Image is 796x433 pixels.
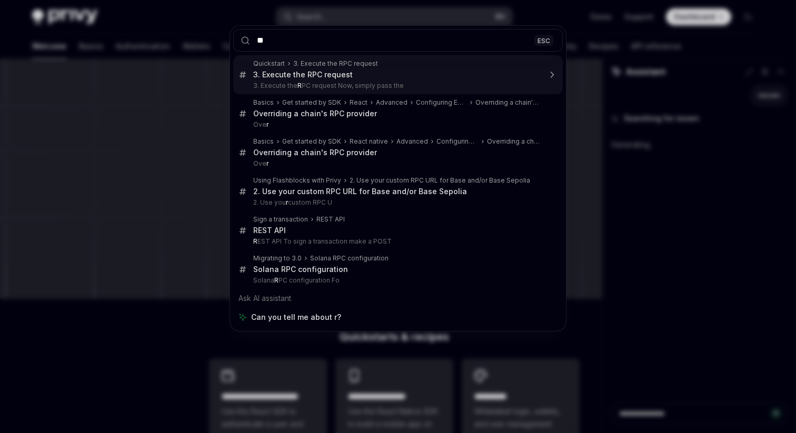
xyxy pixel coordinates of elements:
[266,159,268,167] b: r
[253,59,285,68] div: Quickstart
[253,159,541,168] p: Ove
[350,137,388,146] div: React native
[253,148,377,157] div: Overriding a chain's RPC provider
[253,265,348,274] div: Solana RPC configuration
[274,276,278,284] b: R
[282,137,341,146] div: Get started by SDK
[286,198,288,206] b: r
[253,187,467,196] div: 2. Use your custom RPC URL for Base and/or Base Sepolia
[233,289,563,308] div: Ask AI assistant
[266,120,268,128] b: r
[310,254,389,263] div: Solana RPC configuration
[316,215,345,224] div: REST API
[253,120,541,129] p: Ove
[253,254,302,263] div: Migrating to 3.0
[253,237,541,246] p: EST API To sign a transaction make a POST
[253,226,286,235] div: REST API
[293,59,378,68] div: 3. Execute the RPC request
[297,82,302,89] b: R
[253,276,541,285] p: Solana PC configuration Fo
[376,98,407,107] div: Advanced
[350,98,367,107] div: React
[253,98,274,107] div: Basics
[253,198,541,207] p: 2. Use you custom RPC U
[475,98,541,107] div: Overriding a chain's RPC provider
[487,137,541,146] div: Overriding a chain's RPC provider
[253,82,541,90] p: 3. Execute the PC request Now, simply pass the
[253,176,341,185] div: Using Flashblocks with Privy
[416,98,467,107] div: Configuring EVM networks
[436,137,479,146] div: Configuring EVM networks
[253,70,353,79] div: 3. Execute the RPC request
[350,176,530,185] div: 2. Use your custom RPC URL for Base and/or Base Sepolia
[253,215,308,224] div: Sign a transaction
[282,98,341,107] div: Get started by SDK
[251,312,341,323] span: Can you tell me about r?
[534,35,553,46] div: ESC
[253,137,274,146] div: Basics
[253,109,377,118] div: Overriding a chain's RPC provider
[396,137,428,146] div: Advanced
[253,237,257,245] b: R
